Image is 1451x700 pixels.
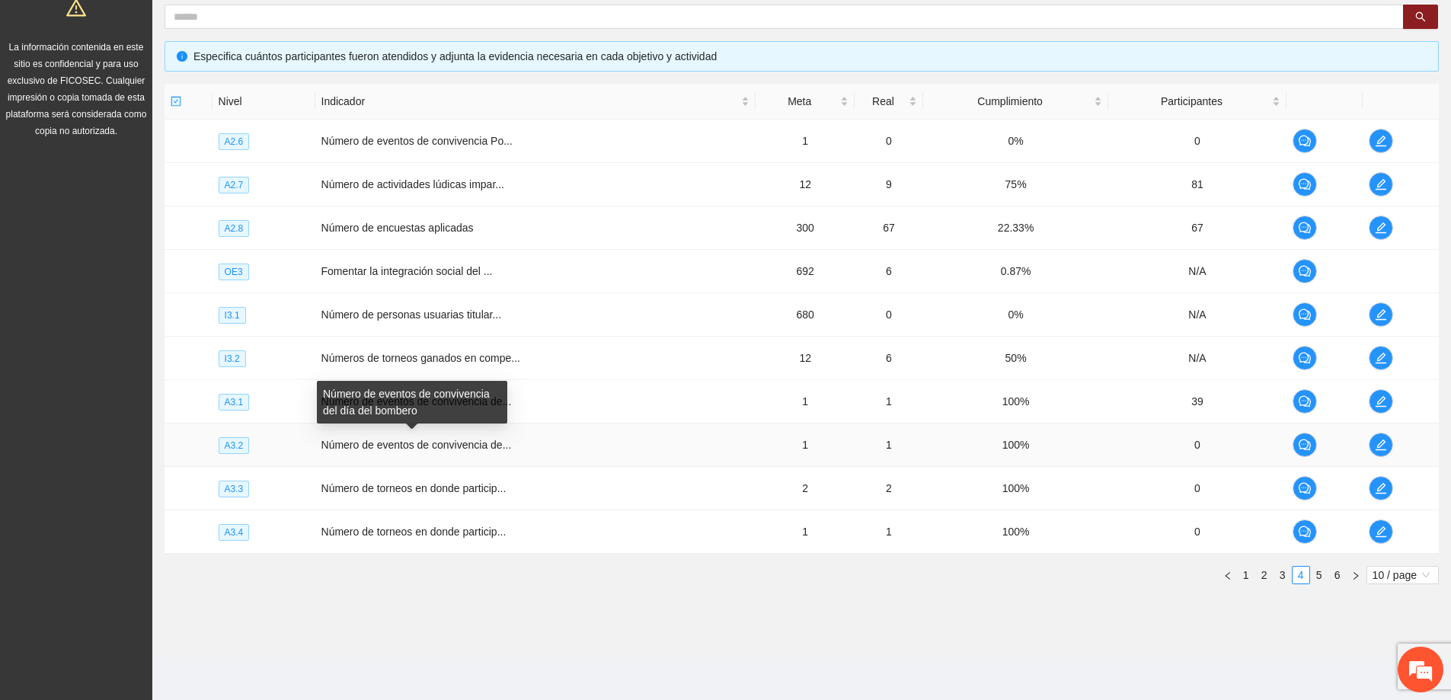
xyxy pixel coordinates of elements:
[923,424,1108,467] td: 100%
[1370,352,1392,364] span: edit
[1328,566,1347,584] li: 6
[219,220,250,237] span: A2.8
[79,78,256,97] div: Dejar un mensaje
[756,380,855,424] td: 1
[250,8,286,44] div: Minimizar ventana de chat en vivo
[171,96,181,107] span: check-square
[321,526,507,538] span: Número de torneos en donde particip...
[1108,120,1286,163] td: 0
[317,381,507,424] div: Número de eventos de convivencia del día del bombero
[219,177,250,193] span: A2.7
[1292,566,1310,584] li: 4
[756,337,855,380] td: 12
[219,437,250,454] span: A3.2
[1293,172,1317,197] button: comment
[29,203,269,357] span: Estamos sin conexión. Déjenos un mensaje.
[177,51,187,62] span: info-circle
[855,84,923,120] th: Real
[1108,163,1286,206] td: 81
[756,84,855,120] th: Meta
[1370,135,1392,147] span: edit
[1370,178,1392,190] span: edit
[1108,250,1286,293] td: N/A
[1347,566,1365,584] li: Next Page
[6,42,147,136] span: La información contenida en este sitio es confidencial y para uso exclusivo de FICOSEC. Cualquier...
[1403,5,1438,29] button: search
[855,467,923,510] td: 2
[756,250,855,293] td: 692
[1310,566,1328,584] li: 5
[1108,206,1286,250] td: 67
[855,206,923,250] td: 67
[756,206,855,250] td: 300
[1370,439,1392,451] span: edit
[1351,571,1360,580] span: right
[1369,172,1393,197] button: edit
[861,93,906,110] span: Real
[923,250,1108,293] td: 0.87%
[1329,567,1346,583] a: 6
[321,135,513,147] span: Número de eventos de convivencia Po...
[321,265,493,277] span: Fomentar la integración social del ...
[1293,346,1317,370] button: comment
[756,467,855,510] td: 2
[321,93,739,110] span: Indicador
[756,424,855,467] td: 1
[1237,566,1255,584] li: 1
[923,293,1108,337] td: 0%
[1108,293,1286,337] td: N/A
[1255,566,1274,584] li: 2
[855,380,923,424] td: 1
[1369,302,1393,327] button: edit
[315,84,756,120] th: Indicador
[321,178,504,190] span: Número de actividades lúdicas impar...
[1108,380,1286,424] td: 39
[1293,389,1317,414] button: comment
[1219,566,1237,584] li: Previous Page
[1373,567,1433,583] span: 10 / page
[1293,129,1317,153] button: comment
[855,120,923,163] td: 0
[1293,433,1317,457] button: comment
[1369,389,1393,414] button: edit
[1369,519,1393,544] button: edit
[1238,567,1254,583] a: 1
[756,163,855,206] td: 12
[756,293,855,337] td: 680
[1114,93,1269,110] span: Participantes
[1293,476,1317,500] button: comment
[1370,482,1392,494] span: edit
[855,163,923,206] td: 9
[1274,567,1291,583] a: 3
[1370,395,1392,408] span: edit
[219,524,250,541] span: A3.4
[1293,567,1309,583] a: 4
[321,482,507,494] span: Número de torneos en donde particip...
[1293,519,1317,544] button: comment
[923,206,1108,250] td: 22.33%
[923,163,1108,206] td: 75%
[855,337,923,380] td: 6
[1347,566,1365,584] button: right
[1293,216,1317,240] button: comment
[855,510,923,554] td: 1
[1256,567,1273,583] a: 2
[321,308,502,321] span: Número de personas usuarias titular...
[923,467,1108,510] td: 100%
[193,48,1427,65] div: Especifica cuántos participantes fueron atendidos y adjunta la evidencia necesaria en cada objeti...
[1369,216,1393,240] button: edit
[219,133,250,150] span: A2.6
[762,93,837,110] span: Meta
[1108,337,1286,380] td: N/A
[923,380,1108,424] td: 100%
[1311,567,1328,583] a: 5
[855,250,923,293] td: 6
[321,439,512,451] span: Número de eventos de convivencia de...
[219,481,250,497] span: A3.3
[1293,259,1317,283] button: comment
[213,84,315,120] th: Nivel
[1293,302,1317,327] button: comment
[1108,84,1286,120] th: Participantes
[855,293,923,337] td: 0
[756,120,855,163] td: 1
